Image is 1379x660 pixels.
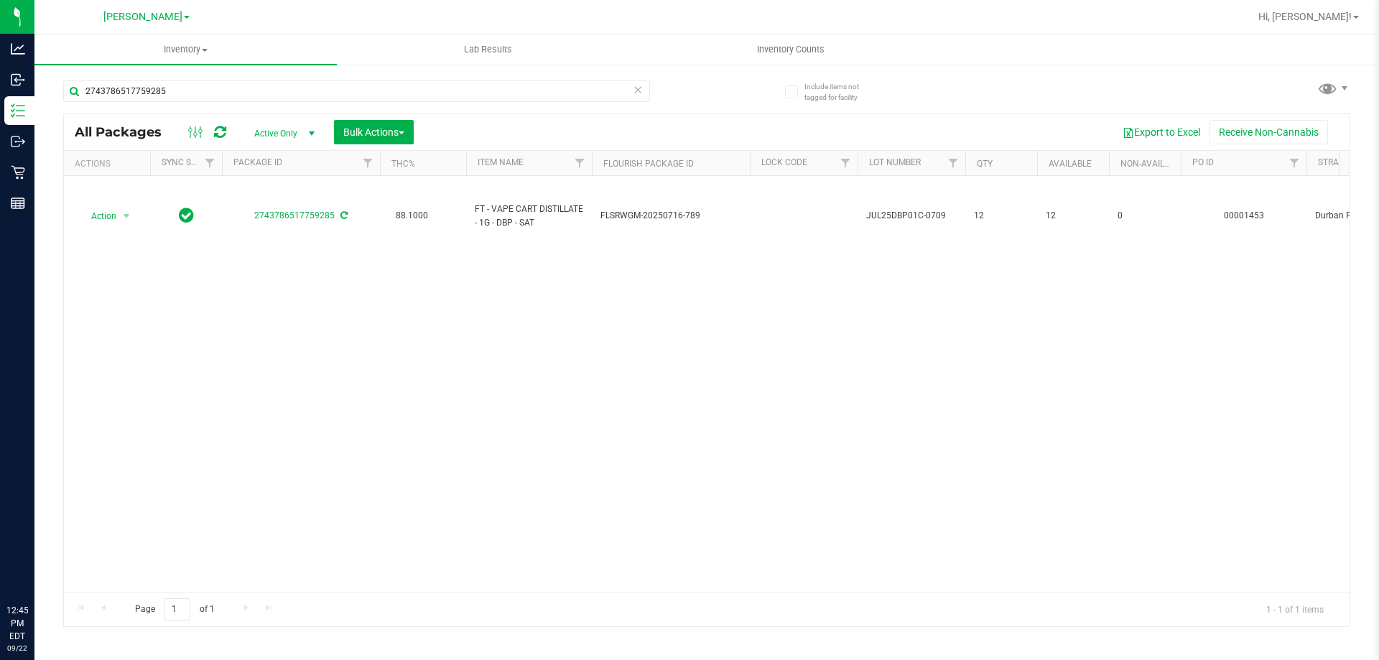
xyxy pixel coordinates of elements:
[337,34,639,65] a: Lab Results
[1283,151,1306,175] a: Filter
[14,545,57,588] iframe: Resource center
[75,159,144,169] div: Actions
[11,165,25,180] inline-svg: Retail
[834,151,858,175] a: Filter
[1258,11,1352,22] span: Hi, [PERSON_NAME]!
[445,43,531,56] span: Lab Results
[1113,120,1209,144] button: Export to Excel
[164,598,190,621] input: 1
[34,43,337,56] span: Inventory
[942,151,965,175] a: Filter
[1046,209,1100,223] span: 12
[389,205,435,226] span: 88.1000
[6,643,28,654] p: 09/22
[391,159,415,169] a: THC%
[1224,210,1264,220] a: 00001453
[233,157,282,167] a: Package ID
[977,159,993,169] a: Qty
[254,210,335,220] a: 2743786517759285
[568,151,592,175] a: Filter
[974,209,1029,223] span: 12
[162,157,217,167] a: Sync Status
[11,73,25,87] inline-svg: Inbound
[78,206,117,226] span: Action
[804,81,876,103] span: Include items not tagged for facility
[475,203,583,230] span: FT - VAPE CART DISTILLATE - 1G - DBP - SAT
[34,34,337,65] a: Inventory
[179,205,194,226] span: In Sync
[603,159,694,169] a: Flourish Package ID
[6,604,28,643] p: 12:45 PM EDT
[866,209,957,223] span: JUL25DBP01C-0709
[738,43,844,56] span: Inventory Counts
[1209,120,1328,144] button: Receive Non-Cannabis
[1318,157,1347,167] a: Strain
[639,34,942,65] a: Inventory Counts
[11,42,25,56] inline-svg: Analytics
[1120,159,1184,169] a: Non-Available
[1118,209,1172,223] span: 0
[123,598,226,621] span: Page of 1
[600,209,741,223] span: FLSRWGM-20250716-789
[11,134,25,149] inline-svg: Outbound
[343,126,404,138] span: Bulk Actions
[75,124,176,140] span: All Packages
[1049,159,1092,169] a: Available
[103,11,182,23] span: [PERSON_NAME]
[356,151,380,175] a: Filter
[633,80,643,99] span: Clear
[118,206,136,226] span: select
[11,196,25,210] inline-svg: Reports
[11,103,25,118] inline-svg: Inventory
[1255,598,1335,620] span: 1 - 1 of 1 items
[869,157,921,167] a: Lot Number
[338,210,348,220] span: Sync from Compliance System
[63,80,650,102] input: Search Package ID, Item Name, SKU, Lot or Part Number...
[478,157,524,167] a: Item Name
[198,151,222,175] a: Filter
[334,120,414,144] button: Bulk Actions
[1192,157,1214,167] a: PO ID
[761,157,807,167] a: Lock Code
